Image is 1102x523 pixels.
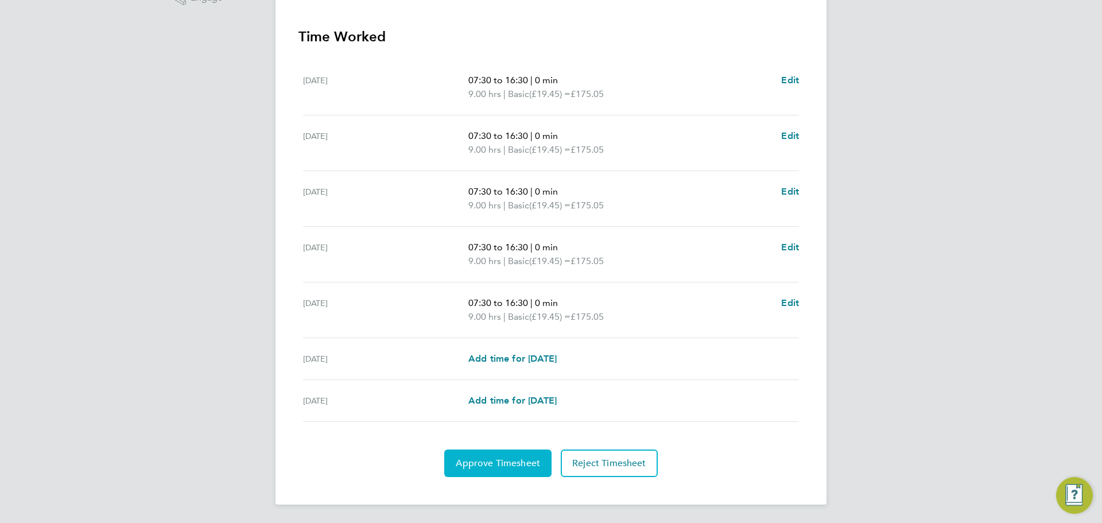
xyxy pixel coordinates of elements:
[468,75,528,86] span: 07:30 to 16:30
[303,129,468,157] div: [DATE]
[303,241,468,268] div: [DATE]
[503,88,506,99] span: |
[781,241,799,254] a: Edit
[529,88,571,99] span: (£19.45) =
[468,144,501,155] span: 9.00 hrs
[781,75,799,86] span: Edit
[530,75,533,86] span: |
[530,242,533,253] span: |
[468,352,557,366] a: Add time for [DATE]
[571,311,604,322] span: £175.05
[303,352,468,366] div: [DATE]
[535,297,558,308] span: 0 min
[535,75,558,86] span: 0 min
[468,242,528,253] span: 07:30 to 16:30
[468,395,557,406] span: Add time for [DATE]
[535,186,558,197] span: 0 min
[468,130,528,141] span: 07:30 to 16:30
[508,143,529,157] span: Basic
[468,186,528,197] span: 07:30 to 16:30
[468,353,557,364] span: Add time for [DATE]
[503,144,506,155] span: |
[530,297,533,308] span: |
[535,242,558,253] span: 0 min
[468,200,501,211] span: 9.00 hrs
[508,310,529,324] span: Basic
[456,458,540,469] span: Approve Timesheet
[529,311,571,322] span: (£19.45) =
[508,199,529,212] span: Basic
[571,200,604,211] span: £175.05
[1056,477,1093,514] button: Engage Resource Center
[781,297,799,308] span: Edit
[503,311,506,322] span: |
[468,297,528,308] span: 07:30 to 16:30
[561,450,658,477] button: Reject Timesheet
[503,255,506,266] span: |
[781,296,799,310] a: Edit
[298,28,804,46] h3: Time Worked
[781,186,799,197] span: Edit
[530,186,533,197] span: |
[781,242,799,253] span: Edit
[303,394,468,408] div: [DATE]
[303,73,468,101] div: [DATE]
[503,200,506,211] span: |
[508,87,529,101] span: Basic
[571,88,604,99] span: £175.05
[508,254,529,268] span: Basic
[468,88,501,99] span: 9.00 hrs
[781,185,799,199] a: Edit
[444,450,552,477] button: Approve Timesheet
[781,130,799,141] span: Edit
[303,296,468,324] div: [DATE]
[468,394,557,408] a: Add time for [DATE]
[571,144,604,155] span: £175.05
[535,130,558,141] span: 0 min
[529,200,571,211] span: (£19.45) =
[303,185,468,212] div: [DATE]
[571,255,604,266] span: £175.05
[468,311,501,322] span: 9.00 hrs
[572,458,646,469] span: Reject Timesheet
[468,255,501,266] span: 9.00 hrs
[529,255,571,266] span: (£19.45) =
[781,129,799,143] a: Edit
[530,130,533,141] span: |
[781,73,799,87] a: Edit
[529,144,571,155] span: (£19.45) =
